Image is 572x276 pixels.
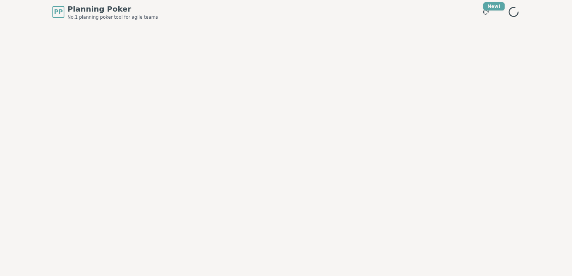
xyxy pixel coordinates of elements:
span: Planning Poker [67,4,158,14]
span: No.1 planning poker tool for agile teams [67,14,158,20]
a: PPPlanning PokerNo.1 planning poker tool for agile teams [52,4,158,20]
div: New! [483,2,505,10]
span: PP [54,7,63,16]
button: New! [479,5,493,19]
